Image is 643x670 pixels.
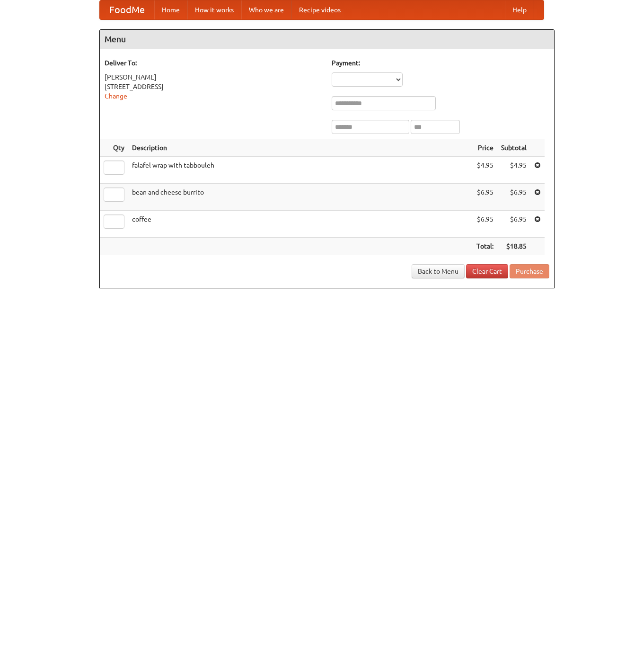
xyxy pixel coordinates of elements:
[505,0,534,19] a: Help
[128,211,473,238] td: coffee
[105,92,127,100] a: Change
[466,264,508,278] a: Clear Cart
[497,184,530,211] td: $6.95
[100,139,128,157] th: Qty
[154,0,187,19] a: Home
[497,157,530,184] td: $4.95
[105,58,322,68] h5: Deliver To:
[510,264,549,278] button: Purchase
[105,82,322,91] div: [STREET_ADDRESS]
[128,157,473,184] td: falafel wrap with tabbouleh
[412,264,465,278] a: Back to Menu
[497,238,530,255] th: $18.85
[241,0,291,19] a: Who we are
[187,0,241,19] a: How it works
[100,0,154,19] a: FoodMe
[497,211,530,238] td: $6.95
[105,72,322,82] div: [PERSON_NAME]
[497,139,530,157] th: Subtotal
[100,30,554,49] h4: Menu
[291,0,348,19] a: Recipe videos
[473,139,497,157] th: Price
[473,211,497,238] td: $6.95
[473,184,497,211] td: $6.95
[128,139,473,157] th: Description
[128,184,473,211] td: bean and cheese burrito
[332,58,549,68] h5: Payment:
[473,157,497,184] td: $4.95
[473,238,497,255] th: Total:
